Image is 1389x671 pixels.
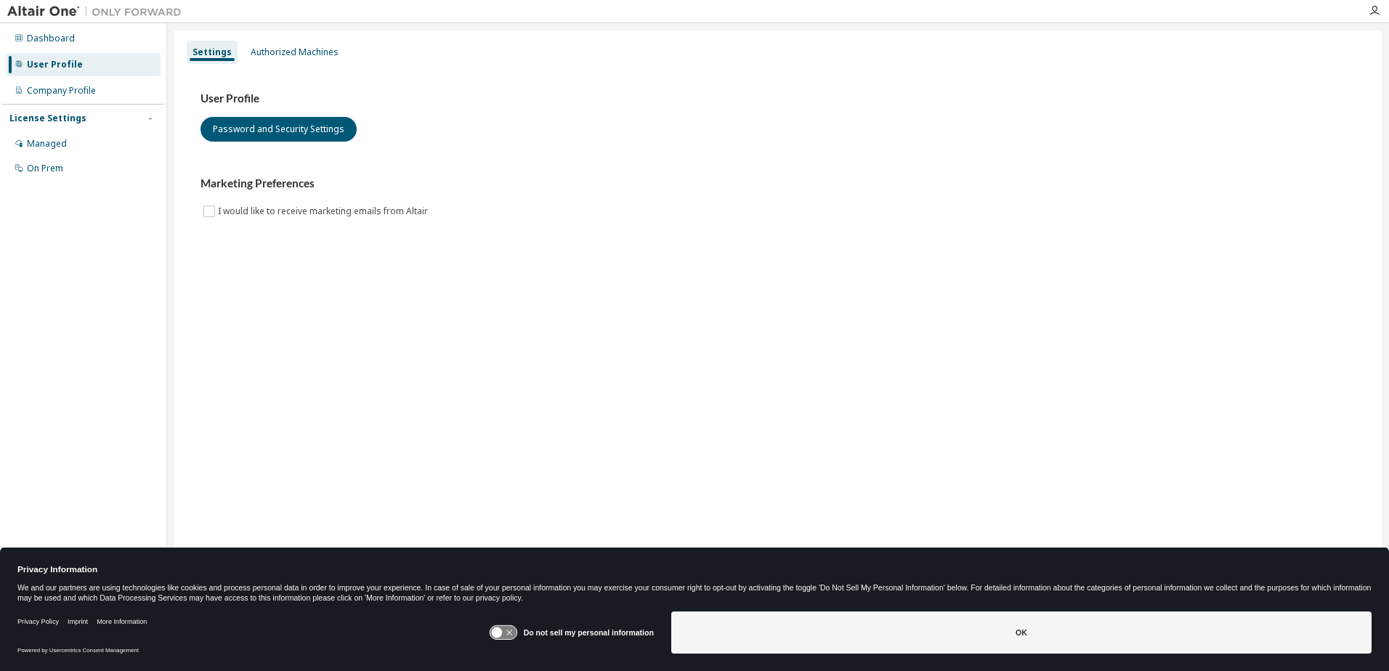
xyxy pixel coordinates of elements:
[251,46,339,58] div: Authorized Machines
[27,163,63,174] div: On Prem
[201,91,1356,106] h3: User Profile
[27,59,83,70] div: User Profile
[27,33,75,44] div: Dashboard
[201,117,357,142] button: Password and Security Settings
[27,85,96,97] div: Company Profile
[27,138,67,150] div: Managed
[9,113,86,124] div: License Settings
[193,46,232,58] div: Settings
[201,176,1356,191] h3: Marketing Preferences
[218,203,431,220] label: I would like to receive marketing emails from Altair
[7,4,189,19] img: Altair One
